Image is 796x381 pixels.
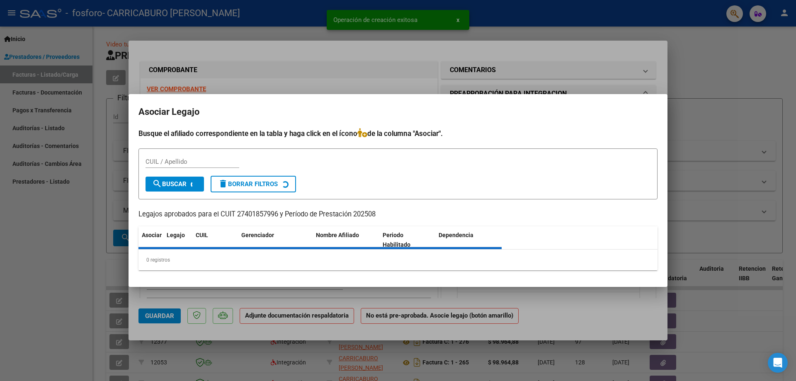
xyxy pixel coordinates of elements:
div: Open Intercom Messenger [768,353,788,373]
span: Nombre Afiliado [316,232,359,238]
datatable-header-cell: Legajo [163,226,192,254]
span: Gerenciador [241,232,274,238]
mat-icon: delete [218,179,228,189]
span: CUIL [196,232,208,238]
button: Buscar [146,177,204,192]
span: Legajo [167,232,185,238]
span: Asociar [142,232,162,238]
h2: Asociar Legajo [138,104,658,120]
datatable-header-cell: CUIL [192,226,238,254]
datatable-header-cell: Periodo Habilitado [379,226,435,254]
button: Borrar Filtros [211,176,296,192]
datatable-header-cell: Gerenciador [238,226,313,254]
mat-icon: search [152,179,162,189]
span: Borrar Filtros [218,180,278,188]
datatable-header-cell: Nombre Afiliado [313,226,379,254]
datatable-header-cell: Asociar [138,226,163,254]
datatable-header-cell: Dependencia [435,226,502,254]
span: Buscar [152,180,187,188]
div: 0 registros [138,250,658,270]
span: Dependencia [439,232,473,238]
h4: Busque el afiliado correspondiente en la tabla y haga click en el ícono de la columna "Asociar". [138,128,658,139]
p: Legajos aprobados para el CUIT 27401857996 y Período de Prestación 202508 [138,209,658,220]
span: Periodo Habilitado [383,232,410,248]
